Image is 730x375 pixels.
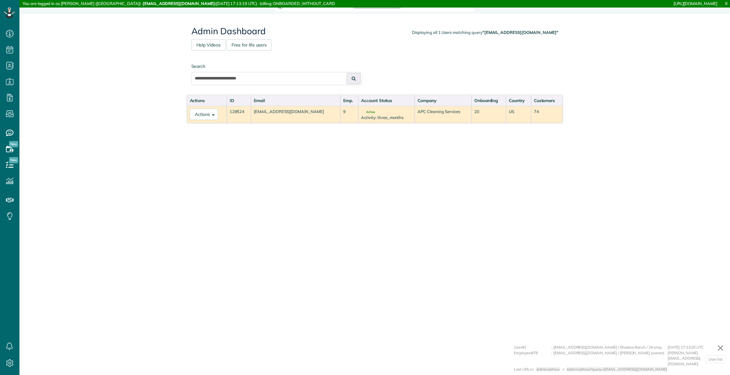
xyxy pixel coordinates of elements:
div: Displaying all 1 Users matching query [412,30,558,35]
div: Account Status [361,97,412,104]
span: /admins/show [536,367,560,372]
td: 9 [340,106,359,123]
div: ID [230,97,248,104]
span: New [9,157,18,163]
div: Onboarding [474,97,503,104]
a: Help Videos [191,39,226,51]
span: /admins/show?query=[EMAIL_ADDRESS][DOMAIN_NAME] [567,367,667,372]
div: Customers [534,97,560,104]
span: Active [361,111,375,114]
a: User list [705,356,726,363]
div: Email [254,97,338,104]
span: New [9,141,18,147]
label: Search [191,63,362,69]
div: : [EMAIL_ADDRESS][DOMAIN_NAME] / [PERSON_NAME] (owner) [551,350,668,367]
div: Employee#78 [514,350,551,367]
div: Company [418,97,468,104]
td: [EMAIL_ADDRESS][DOMAIN_NAME] [251,106,340,123]
div: Activity: three_months [361,115,412,121]
div: Last URLs [514,367,532,372]
td: 74 [531,106,563,123]
div: User#2 [514,345,551,350]
td: 128524 [227,106,251,123]
a: Free for life users [226,39,272,51]
h2: Admin Dashboard [191,26,558,36]
strong: "[EMAIL_ADDRESS][DOMAIN_NAME]" [482,30,558,35]
div: Actions [190,97,224,104]
a: [URL][DOMAIN_NAME] [674,1,717,6]
div: > > [532,367,670,372]
strong: [EMAIL_ADDRESS][DOMAIN_NAME] [143,1,215,6]
div: [PERSON_NAME][EMAIL_ADDRESS][DOMAIN_NAME] [668,350,724,367]
td: 20 [472,106,506,123]
button: Actions [190,109,218,120]
td: APC Cleaning Services [415,106,471,123]
div: : [EMAIL_ADDRESS][DOMAIN_NAME] / Shadow Ranch / 24 emp. [551,345,668,350]
div: Emp. [343,97,356,104]
a: ✕ [714,340,727,356]
div: Country [509,97,528,104]
td: US [506,106,531,123]
div: [DATE] 17:13:20 UTC [668,345,724,350]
